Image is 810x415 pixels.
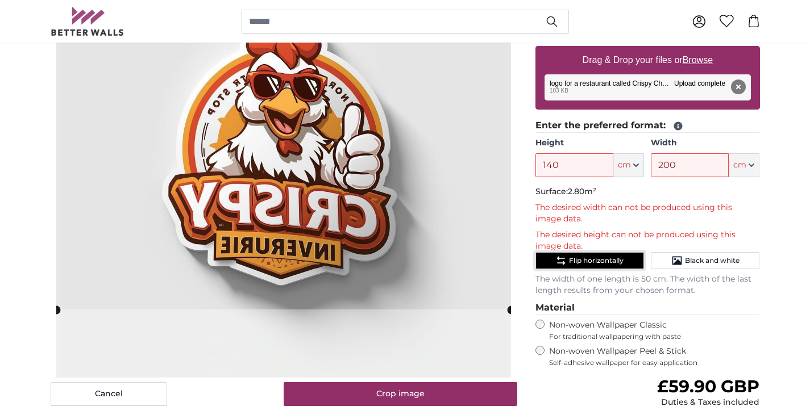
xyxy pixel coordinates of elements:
[613,153,644,177] button: cm
[535,229,760,252] p: The desired height can not be produced using this image data.
[568,186,596,196] span: 2.80m²
[618,160,631,171] span: cm
[549,320,760,341] label: Non-woven Wallpaper Classic
[685,256,740,265] span: Black and white
[657,376,759,397] span: £59.90 GBP
[535,137,644,149] label: Height
[535,252,644,269] button: Flip horizontally
[651,137,759,149] label: Width
[284,382,517,406] button: Crop image
[729,153,759,177] button: cm
[535,301,760,315] legend: Material
[535,202,760,225] p: The desired width can not be produced using this image data.
[657,397,759,408] div: Duties & Taxes included
[549,358,760,367] span: Self-adhesive wallpaper for easy application
[549,346,760,367] label: Non-woven Wallpaper Peel & Stick
[535,119,760,133] legend: Enter the preferred format:
[683,55,713,65] u: Browse
[51,382,167,406] button: Cancel
[651,252,759,269] button: Black and white
[569,256,624,265] span: Flip horizontally
[535,274,760,296] p: The width of one length is 50 cm. The width of the last length results from your chosen format.
[578,49,717,72] label: Drag & Drop your files or
[535,186,760,198] p: Surface:
[733,160,746,171] span: cm
[549,332,760,341] span: For traditional wallpapering with paste
[51,7,124,36] img: Betterwalls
